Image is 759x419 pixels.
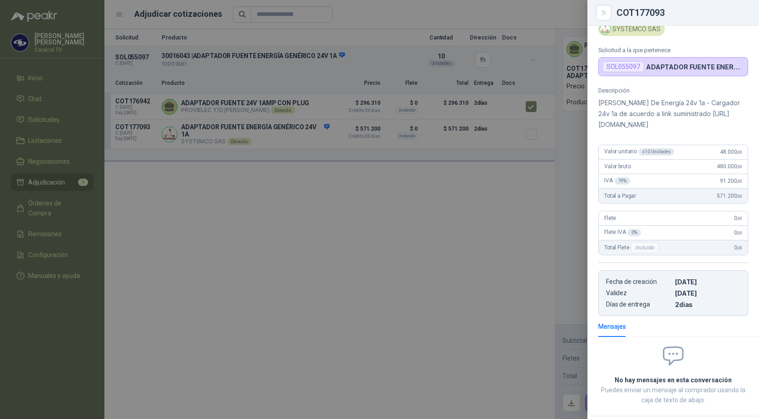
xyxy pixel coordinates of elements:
[737,179,742,184] span: ,00
[717,163,742,170] span: 480.000
[604,148,674,156] span: Valor unitario
[720,178,742,184] span: 91.200
[598,97,748,130] p: [PERSON_NAME] De Energía 24v 1a - Cargador 24v 1a de acuerdo a link suministrado [URL][DOMAIN_NAME]
[606,301,671,308] p: Días de entrega
[598,7,609,18] button: Close
[734,229,742,236] span: 0
[675,289,740,297] p: [DATE]
[602,61,644,72] div: SOL055097
[737,194,742,199] span: ,00
[604,177,630,185] span: IVA
[737,150,742,155] span: ,00
[604,229,641,236] span: Flete IVA
[675,278,740,286] p: [DATE]
[639,148,674,156] div: x 10 Unidades
[604,242,660,253] span: Total Flete
[600,24,610,34] img: Company Logo
[604,163,631,170] span: Valor bruto
[737,216,742,221] span: ,00
[606,289,671,297] p: Validez
[737,245,742,250] span: ,00
[628,229,641,236] div: 0 %
[606,278,671,286] p: Fecha de creación
[598,375,748,385] h2: No hay mensajes en esta conversación
[646,63,744,71] p: ADAPTADOR FUENTE ENERGÍA GENÉRICO 24V 1A
[616,8,748,17] div: COT177093
[737,164,742,169] span: ,00
[675,301,740,308] p: 2 dias
[598,322,626,331] div: Mensajes
[737,230,742,235] span: ,00
[631,242,658,253] div: Incluido
[604,215,616,221] span: Flete
[598,47,748,54] p: Solicitud a la que pertenece
[598,87,748,94] p: Descripción
[734,244,742,251] span: 0
[717,193,742,199] span: 571.200
[604,193,636,199] span: Total a Pagar
[720,149,742,155] span: 48.000
[734,215,742,221] span: 0
[598,22,665,36] div: SYSTEMCO SAS
[615,177,631,185] div: 19 %
[598,385,748,405] p: Puedes enviar un mensaje al comprador usando la caja de texto de abajo.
